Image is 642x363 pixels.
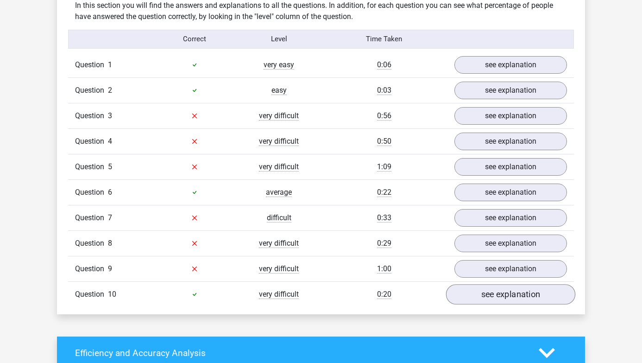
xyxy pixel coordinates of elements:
span: Question [75,136,108,147]
span: Question [75,212,108,223]
span: very difficult [259,111,299,121]
span: Question [75,161,108,172]
span: 0:50 [377,137,391,146]
h4: Efficiency and Accuracy Analysis [75,348,525,358]
a: see explanation [454,133,567,150]
span: average [266,188,292,197]
span: Question [75,110,108,121]
span: very difficult [259,264,299,274]
span: very difficult [259,137,299,146]
a: see explanation [454,209,567,227]
a: see explanation [454,260,567,278]
span: easy [271,86,287,95]
span: Question [75,85,108,96]
span: 0:06 [377,60,391,70]
span: Question [75,238,108,249]
span: 0:33 [377,213,391,223]
span: 5 [108,162,112,171]
span: very difficult [259,290,299,299]
span: Question [75,187,108,198]
a: see explanation [454,82,567,99]
span: 9 [108,264,112,273]
a: see explanation [454,107,567,125]
span: 0:29 [377,239,391,248]
span: 4 [108,137,112,146]
span: very easy [264,60,294,70]
span: 2 [108,86,112,95]
span: Question [75,289,108,300]
div: Level [237,34,321,45]
span: 0:20 [377,290,391,299]
div: Correct [153,34,237,45]
div: Time Taken [321,34,447,45]
span: 0:56 [377,111,391,121]
a: see explanation [454,158,567,176]
a: see explanation [454,184,567,201]
a: see explanation [446,284,575,305]
span: very difficult [259,239,299,248]
span: Question [75,263,108,274]
span: 1 [108,60,112,69]
span: 0:03 [377,86,391,95]
span: 10 [108,290,116,299]
span: 6 [108,188,112,197]
span: 1:00 [377,264,391,274]
span: difficult [267,213,291,223]
span: 3 [108,111,112,120]
span: 0:22 [377,188,391,197]
a: see explanation [454,235,567,252]
span: 7 [108,213,112,222]
span: 8 [108,239,112,248]
span: very difficult [259,162,299,172]
span: 1:09 [377,162,391,172]
a: see explanation [454,56,567,74]
span: Question [75,59,108,70]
